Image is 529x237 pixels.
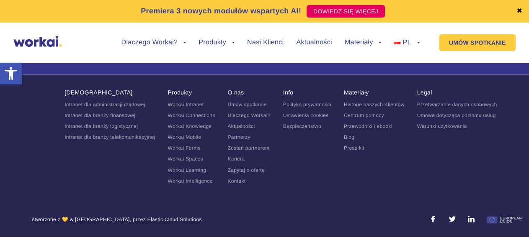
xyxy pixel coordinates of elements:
[168,102,204,107] a: Workai Intranet
[168,178,212,183] a: Workai Intelligence
[65,102,145,107] a: Intranet dla administracji rządowej
[417,89,432,96] a: Legal
[516,8,522,15] a: ✖
[227,112,270,118] a: Dlaczego Workai?
[65,123,138,129] a: Intranet dla branży logistycznej
[417,123,467,129] a: Warunki użytkowania
[227,167,265,173] a: Zapytaj o ofertę
[307,5,385,18] a: DOWIEDZ SIĘ WIĘCEJ
[247,39,284,46] a: Nasi Klienci
[417,112,495,118] a: Umowa dotycząca poziomu usług
[199,39,235,46] a: Produkty
[283,102,331,107] a: Polityka prywatności
[168,134,201,140] a: Workai Mobile
[227,145,269,151] a: Zostań partnerem
[32,215,202,227] div: stworzone z 💛 w [GEOGRAPHIC_DATA], przez Elastic Cloud Solutions
[65,134,155,140] a: Intranet dla branży telekomunikacyjnej
[227,156,245,162] a: Kariera
[345,39,382,46] a: Materiały
[168,145,200,151] a: Workai Forms
[296,39,332,46] a: Aktualności
[283,112,328,118] a: Ustawienia cookies
[344,123,392,129] a: Przewodniki i ebooki
[344,145,364,151] a: Press kit
[283,89,294,96] a: Info
[121,39,186,46] a: Dlaczego Workai?
[227,134,250,140] a: Partnerzy
[168,123,212,129] a: Workai Knowledge
[168,112,215,118] a: Workai Connections
[227,102,266,107] a: Umów spotkanie
[141,5,301,17] p: Premiera 3 nowych modułów wspartych AI!
[65,112,135,118] a: Intranet dla branży finansowej
[227,89,244,96] a: O nas
[227,123,255,129] a: Aktualności
[344,89,369,96] a: Materiały
[168,89,192,96] a: Produkty
[417,102,497,107] a: Przetwarzanie danych osobowych
[439,34,516,51] a: UMÓW SPOTKANIE
[403,39,411,46] span: PL
[283,123,321,129] a: Bezpieczeństwo
[168,167,206,173] a: Workai Learning
[344,112,384,118] a: Centrum pomocy
[227,178,245,183] a: Kontakt
[168,156,203,162] a: Workai Spaces
[344,134,354,140] a: Blog
[344,102,405,107] a: Historie naszych Klientów
[65,89,132,96] a: [DEMOGRAPHIC_DATA]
